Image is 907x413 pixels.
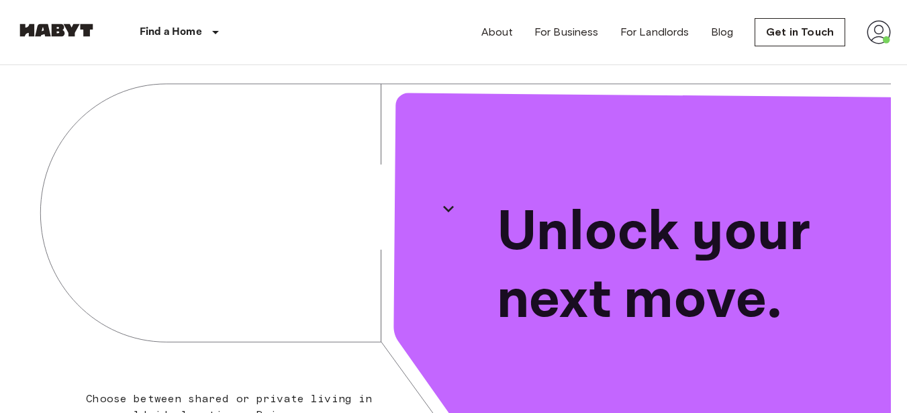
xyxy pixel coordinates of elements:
img: Habyt [16,24,97,37]
a: Blog [711,24,734,40]
a: For Business [534,24,599,40]
img: avatar [867,20,891,44]
p: Find a Home [140,24,202,40]
a: Get in Touch [755,18,845,46]
a: About [481,24,513,40]
a: For Landlords [620,24,689,40]
p: Unlock your next move. [497,199,870,334]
